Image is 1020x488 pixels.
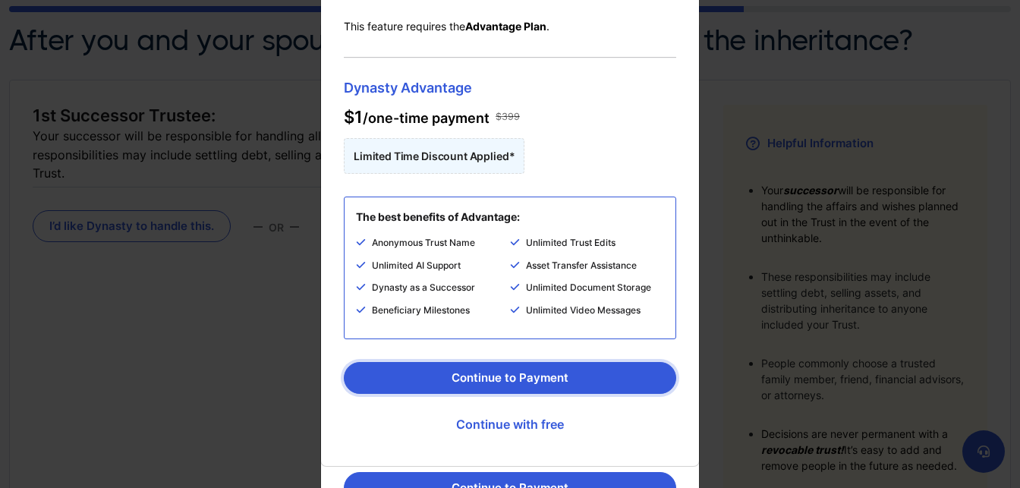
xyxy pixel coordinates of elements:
[510,303,664,327] li: Unlimited Video Messages
[510,280,664,303] li: Unlimited Document Storage
[354,145,515,167] span: Limited Time Discount Applied*
[344,405,676,443] a: Continue with free
[344,107,363,127] span: $1
[344,20,549,33] span: This feature requires the .
[496,113,520,120] span: $399
[356,303,510,327] li: Beneficiary Milestones
[510,235,664,258] li: Unlimited Trust Edits
[356,209,520,225] p: The best benefits of Advantage:
[344,362,676,394] button: Continue to Payment
[356,258,510,281] li: Unlimited AI Support
[356,235,510,258] li: Anonymous Trust Name
[465,20,546,33] b: Advantage Plan
[344,81,676,96] span: Dynasty Advantage
[356,280,510,303] li: Dynasty as a Successor
[344,107,490,127] span: /one-time payment
[510,258,664,281] li: Asset Transfer Assistance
